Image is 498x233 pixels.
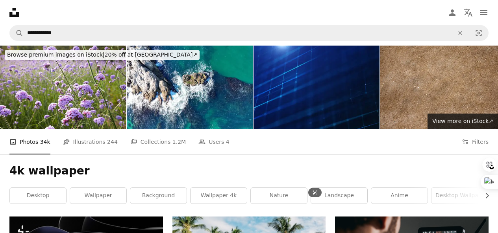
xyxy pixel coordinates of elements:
[251,188,307,204] a: nature
[444,5,460,20] a: Log in / Sign up
[9,25,489,41] form: Find visuals sitewide
[432,118,493,124] span: View more on iStock ↗
[460,5,476,20] button: Language
[7,51,197,58] span: 20% off at [GEOGRAPHIC_DATA] ↗
[371,188,428,204] a: anime
[311,188,367,204] a: landscape
[130,188,187,204] a: background
[130,129,186,154] a: Collections 1.2M
[9,164,489,178] h1: 4k wallpaper
[191,188,247,204] a: wallpaper 4k
[452,26,469,40] button: Clear
[431,188,488,204] a: desktop wallpaper
[462,129,489,154] button: Filters
[198,129,230,154] a: Users 4
[469,26,488,40] button: Visual search
[172,138,186,146] span: 1.2M
[226,138,230,146] span: 4
[254,46,380,129] img: 4K Digital Cyberspace with Particles and Digital Data Network Connections. High Speed Connection ...
[107,138,118,146] span: 244
[7,51,104,58] span: Browse premium images on iStock |
[70,188,126,204] a: wallpaper
[10,188,66,204] a: desktop
[10,26,23,40] button: Search Unsplash
[428,114,498,129] a: View more on iStock↗
[127,46,253,129] img: Where Sea Meets Stone: Aerial Shots of Waves Crashing with Power and Grace
[63,129,118,154] a: Illustrations 244
[480,188,489,204] button: scroll list to the right
[9,8,19,17] a: Home — Unsplash
[476,5,492,20] button: Menu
